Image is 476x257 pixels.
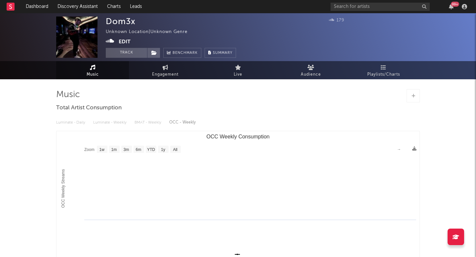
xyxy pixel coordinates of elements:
text: 1y [161,147,165,152]
span: Live [234,71,242,79]
span: Summary [213,51,232,55]
div: Unknown Location | Unknown Genre [106,28,195,36]
text: 1w [99,147,105,152]
text: YTD [147,147,155,152]
button: Track [106,48,147,58]
a: Audience [274,61,347,79]
text: 6m [136,147,141,152]
text: OCC Weekly Streams [61,169,65,208]
div: Dom3x [106,17,136,26]
text: All [173,147,177,152]
text: 1m [111,147,117,152]
a: Playlists/Charts [347,61,420,79]
div: 99 + [451,2,459,7]
a: Live [202,61,274,79]
span: Playlists/Charts [367,71,400,79]
span: Audience [301,71,321,79]
button: Edit [119,38,131,46]
a: Engagement [129,61,202,79]
span: Benchmark [173,49,198,57]
button: 99+ [449,4,454,9]
span: Total Artist Consumption [56,104,122,112]
input: Search for artists [331,3,430,11]
text: 3m [124,147,129,152]
a: Music [56,61,129,79]
a: Benchmark [163,48,201,58]
text: Zoom [84,147,95,152]
span: Engagement [152,71,178,79]
text: OCC Weekly Consumption [207,134,270,139]
button: Summary [205,48,236,58]
text: → [397,147,401,152]
span: Music [87,71,99,79]
span: 179 [329,18,344,22]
